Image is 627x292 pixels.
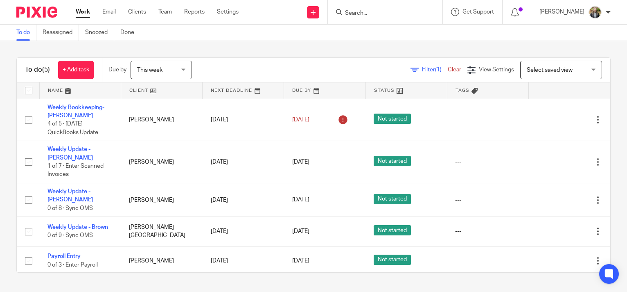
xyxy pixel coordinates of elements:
[76,8,90,16] a: Work
[137,67,162,73] span: This week
[292,117,309,123] span: [DATE]
[16,25,36,41] a: To do
[47,253,81,259] a: Payroll Entry
[435,67,442,73] span: (1)
[47,262,98,268] span: 0 of 3 · Enter Payroll
[217,8,239,16] a: Settings
[374,194,411,204] span: Not started
[527,67,573,73] span: Select saved view
[455,257,520,265] div: ---
[374,114,411,124] span: Not started
[121,141,202,183] td: [PERSON_NAME]
[292,197,309,203] span: [DATE]
[25,66,50,74] h1: To do
[203,183,284,217] td: [DATE]
[184,8,205,16] a: Reports
[422,67,448,73] span: Filter
[455,227,520,235] div: ---
[128,8,146,16] a: Clients
[292,159,309,165] span: [DATE]
[344,10,418,17] input: Search
[47,105,104,119] a: Weekly Bookkeeping- [PERSON_NAME]
[448,67,461,73] a: Clear
[121,246,202,275] td: [PERSON_NAME]
[158,8,172,16] a: Team
[374,255,411,265] span: Not started
[47,224,108,230] a: Weekly Update - Brown
[121,217,202,246] td: [PERSON_NAME][GEOGRAPHIC_DATA]
[108,66,126,74] p: Due by
[479,67,514,73] span: View Settings
[456,88,469,93] span: Tags
[374,225,411,235] span: Not started
[47,205,93,211] span: 0 of 8 · Sync OMS
[58,61,94,79] a: + Add task
[120,25,140,41] a: Done
[455,116,520,124] div: ---
[85,25,114,41] a: Snoozed
[16,7,57,18] img: Pixie
[47,233,93,239] span: 0 of 9 · Sync OMS
[539,8,584,16] p: [PERSON_NAME]
[455,196,520,204] div: ---
[47,121,98,135] span: 4 of 5 · [DATE] QuickBooks Update
[47,146,93,160] a: Weekly Update - [PERSON_NAME]
[292,228,309,234] span: [DATE]
[589,6,602,19] img: image.jpg
[203,217,284,246] td: [DATE]
[203,246,284,275] td: [DATE]
[455,158,520,166] div: ---
[203,99,284,141] td: [DATE]
[292,258,309,264] span: [DATE]
[374,156,411,166] span: Not started
[43,25,79,41] a: Reassigned
[102,8,116,16] a: Email
[42,66,50,73] span: (5)
[462,9,494,15] span: Get Support
[47,189,93,203] a: Weekly Update - [PERSON_NAME]
[121,99,202,141] td: [PERSON_NAME]
[121,183,202,217] td: [PERSON_NAME]
[203,141,284,183] td: [DATE]
[47,163,104,178] span: 1 of 7 · Enter Scanned Invoices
